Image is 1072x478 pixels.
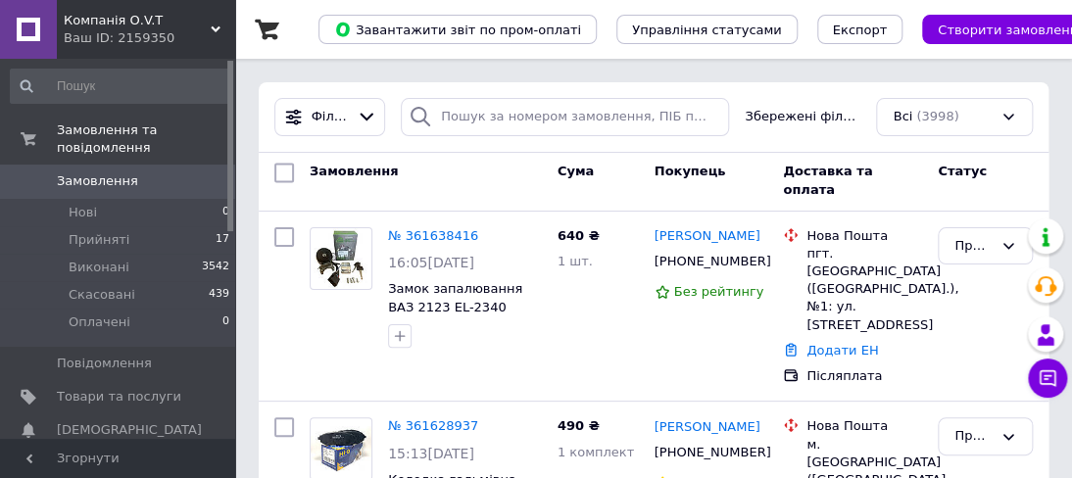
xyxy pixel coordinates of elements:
[10,69,231,104] input: Пошук
[655,418,760,437] a: [PERSON_NAME]
[57,388,181,406] span: Товари та послуги
[222,204,229,221] span: 0
[69,313,130,331] span: Оплачені
[311,426,371,472] img: Фото товару
[69,259,129,276] span: Виконані
[558,418,600,433] span: 490 ₴
[69,286,135,304] span: Скасовані
[558,165,594,179] span: Cума
[310,165,398,179] span: Замовлення
[388,446,474,461] span: 15:13[DATE]
[806,227,922,245] div: Нова Пошта
[806,343,878,358] a: Додати ЕН
[388,418,478,433] a: № 361628937
[655,445,771,459] span: [PHONE_NUMBER]
[558,254,593,268] span: 1 шт.
[69,231,129,249] span: Прийняті
[388,228,478,243] a: № 361638416
[817,15,903,44] button: Експорт
[64,12,211,29] span: Компанія О.V.Т
[916,109,958,123] span: (3998)
[954,236,993,257] div: Прийнято
[318,15,597,44] button: Завантажити звіт по пром-оплаті
[655,227,760,246] a: [PERSON_NAME]
[783,165,872,198] span: Доставка та оплата
[69,204,97,221] span: Нові
[655,165,726,179] span: Покупець
[655,254,771,268] span: [PHONE_NUMBER]
[632,23,782,37] span: Управління статусами
[401,98,729,136] input: Пошук за номером замовлення, ПІБ покупця, номером телефону, Email, номером накладної
[57,355,152,372] span: Повідомлення
[57,421,202,439] span: [DEMOGRAPHIC_DATA]
[1028,358,1067,398] button: Чат з покупцем
[209,286,229,304] span: 439
[806,367,922,385] div: Післяплата
[616,15,798,44] button: Управління статусами
[314,228,369,289] img: Фото товару
[57,121,235,157] span: Замовлення та повідомлення
[202,259,229,276] span: 3542
[222,313,229,331] span: 0
[558,228,600,243] span: 640 ₴
[745,108,860,126] span: Збережені фільтри:
[954,426,993,447] div: Прийнято
[806,245,922,334] div: пгт. [GEOGRAPHIC_DATA] ([GEOGRAPHIC_DATA].), №1: ул. [STREET_ADDRESS]
[216,231,229,249] span: 17
[806,417,922,435] div: Нова Пошта
[310,227,372,290] a: Фото товару
[893,108,912,126] span: Всі
[388,281,522,351] a: Замок запалювання ВАЗ 2123 ЕL-2340 (аналог 2123-3704010) BAKONY
[388,255,474,270] span: 16:05[DATE]
[833,23,888,37] span: Експорт
[938,165,987,179] span: Статус
[674,284,764,299] span: Без рейтингу
[57,172,138,190] span: Замовлення
[64,29,235,47] div: Ваш ID: 2159350
[558,445,634,459] span: 1 комплект
[334,21,581,38] span: Завантажити звіт по пром-оплаті
[312,108,349,126] span: Фільтри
